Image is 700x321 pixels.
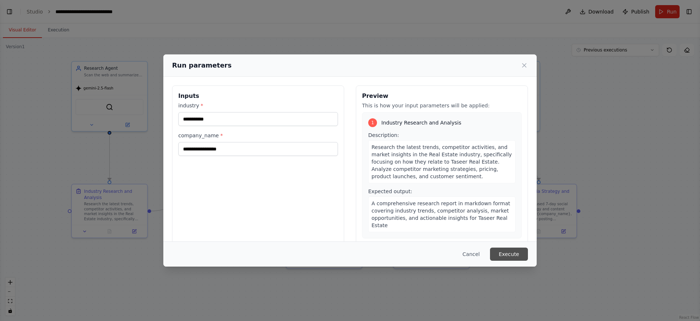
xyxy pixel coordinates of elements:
[490,248,528,261] button: Execute
[372,144,512,179] span: Research the latest trends, competitor activities, and market insights in the Real Estate industr...
[178,132,338,139] label: company_name
[457,248,486,261] button: Cancel
[368,132,399,138] span: Description:
[362,102,522,109] p: This is how your input parameters will be applied:
[178,92,338,100] h3: Inputs
[372,200,510,228] span: A comprehensive research report in markdown format covering industry trends, competitor analysis,...
[368,118,377,127] div: 1
[178,102,338,109] label: industry
[172,60,232,70] h2: Run parameters
[362,92,522,100] h3: Preview
[381,119,461,126] span: Industry Research and Analysis
[368,188,412,194] span: Expected output:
